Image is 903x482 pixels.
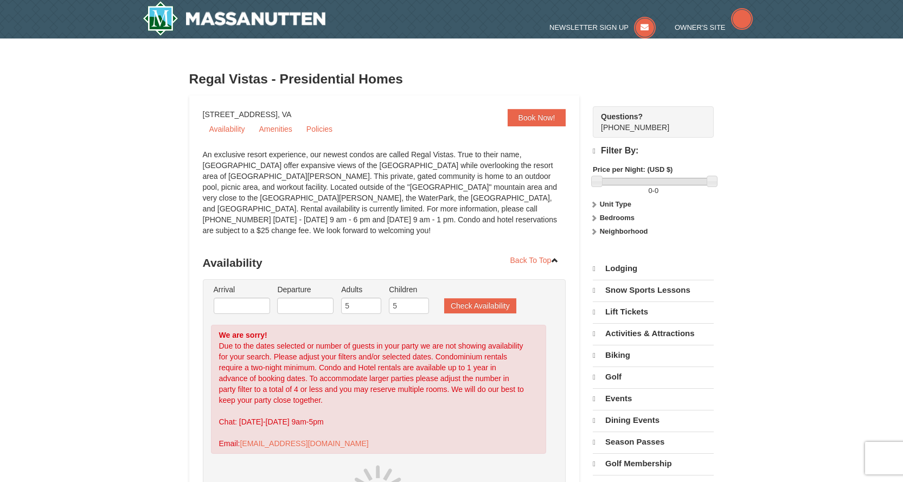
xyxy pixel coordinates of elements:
[593,165,673,173] strong: Price per Night: (USD $)
[549,23,656,31] a: Newsletter Sign Up
[593,410,714,430] a: Dining Events
[601,112,643,121] strong: Questions?
[341,284,381,295] label: Adults
[203,121,252,137] a: Availability
[240,439,368,448] a: [EMAIL_ADDRESS][DOMAIN_NAME]
[508,109,566,126] a: Book Now!
[503,252,566,268] a: Back To Top
[675,23,726,31] span: Owner's Site
[593,301,714,322] a: Lift Tickets
[593,323,714,344] a: Activities & Attractions
[389,284,429,295] label: Children
[593,388,714,409] a: Events
[214,284,270,295] label: Arrival
[252,121,298,137] a: Amenities
[300,121,339,137] a: Policies
[143,1,326,36] img: Massanutten Resort Logo
[600,227,648,235] strong: Neighborhood
[648,187,652,195] span: 0
[219,331,267,339] strong: We are sorry!
[203,149,566,247] div: An exclusive resort experience, our newest condos are called Regal Vistas. True to their name, [G...
[593,345,714,365] a: Biking
[593,259,714,279] a: Lodging
[277,284,334,295] label: Departure
[203,252,566,274] h3: Availability
[593,432,714,452] a: Season Passes
[211,325,547,454] div: Due to the dates selected or number of guests in your party we are not showing availability for y...
[593,185,714,196] label: -
[593,280,714,300] a: Snow Sports Lessons
[593,367,714,387] a: Golf
[593,146,714,156] h4: Filter By:
[600,200,631,208] strong: Unit Type
[549,23,629,31] span: Newsletter Sign Up
[600,214,635,222] strong: Bedrooms
[444,298,516,313] button: Check Availability
[655,187,658,195] span: 0
[143,1,326,36] a: Massanutten Resort
[189,68,714,90] h3: Regal Vistas - Presidential Homes
[601,111,694,132] span: [PHONE_NUMBER]
[593,453,714,474] a: Golf Membership
[675,23,753,31] a: Owner's Site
